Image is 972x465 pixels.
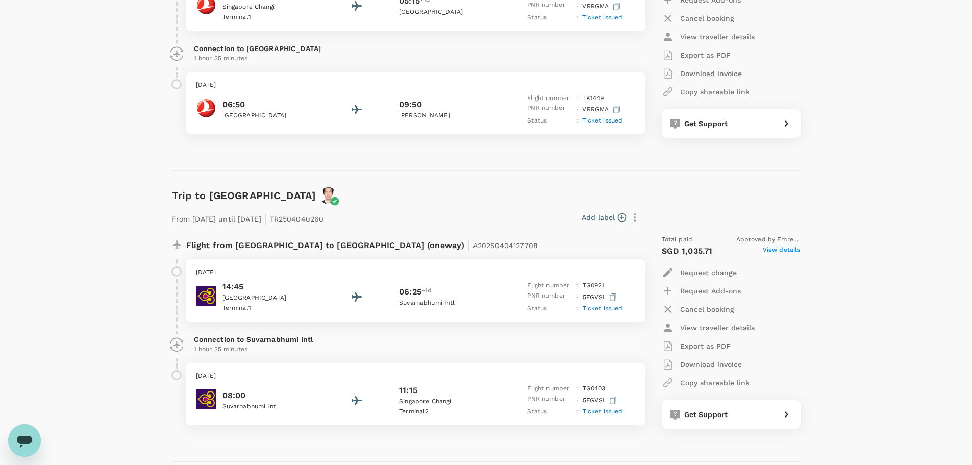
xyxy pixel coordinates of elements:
[662,235,693,245] span: Total paid
[680,323,755,333] p: View traveller details
[196,286,216,306] img: Thai Airways International
[399,99,422,111] p: 09:50
[399,111,491,121] p: [PERSON_NAME]
[196,371,635,381] p: [DATE]
[222,389,314,402] p: 08:00
[662,263,737,282] button: Request change
[222,12,314,22] p: Terminal 1
[399,384,417,397] p: 11:15
[680,32,755,42] p: View traveller details
[680,68,742,79] p: Download invoice
[399,397,491,407] p: Singapore Changi
[172,208,324,227] p: From [DATE] until [DATE] TR2504040260
[527,291,572,304] p: PNR number
[576,116,578,126] p: :
[583,305,623,312] span: Ticket issued
[576,93,578,104] p: :
[196,98,216,118] img: Turkish Airlines
[680,50,731,60] p: Export as PDF
[763,245,801,257] span: View details
[527,13,572,23] p: Status
[194,345,637,355] p: 1 hour 35 minutes
[736,235,801,245] span: Approved by
[8,424,41,457] iframe: Button to launch messaging window
[196,80,635,90] p: [DATE]
[662,245,713,257] p: SGD 1,035.71
[583,291,619,304] p: 5FGVSI
[527,407,572,417] p: Status
[527,116,572,126] p: Status
[194,54,637,64] p: 1 hour 35 minutes
[320,187,337,204] img: avatar-67ef3868951fe.jpeg
[583,281,605,291] p: TG 0921
[583,408,623,415] span: Ticket issued
[576,103,578,116] p: :
[680,87,750,97] p: Copy shareable link
[467,238,470,252] span: |
[662,64,742,83] button: Download invoice
[576,407,578,417] p: :
[680,341,731,351] p: Export as PDF
[222,293,314,303] p: [GEOGRAPHIC_DATA]
[582,103,622,116] p: VRRGMA
[399,298,491,308] p: Suvarnabhumi Intl
[582,117,622,124] span: Ticket issued
[222,99,314,111] p: 06:50
[662,9,734,28] button: Cancel booking
[662,374,750,392] button: Copy shareable link
[680,378,750,388] p: Copy shareable link
[662,282,741,300] button: Request Add-ons
[399,7,491,17] p: [GEOGRAPHIC_DATA]
[222,303,314,313] p: Terminal 1
[222,281,314,293] p: 14:45
[527,281,572,291] p: Flight number
[582,212,626,223] button: Add label
[680,13,734,23] p: Cancel booking
[527,384,572,394] p: Flight number
[576,304,578,314] p: :
[172,187,316,204] h6: Trip to [GEOGRAPHIC_DATA]
[583,384,606,394] p: TG 0403
[527,103,572,116] p: PNR number
[194,43,637,54] p: Connection to [GEOGRAPHIC_DATA]
[582,93,604,104] p: TK 1449
[680,286,741,296] p: Request Add-ons
[399,407,491,417] p: Terminal 2
[662,83,750,101] button: Copy shareable link
[194,334,637,345] p: Connection to Suvarnabhumi Intl
[222,111,314,121] p: [GEOGRAPHIC_DATA]
[527,93,572,104] p: Flight number
[684,410,728,419] span: Get Support
[399,286,421,298] p: 06:25
[662,28,755,46] button: View traveller details
[662,355,742,374] button: Download invoice
[576,281,578,291] p: :
[576,394,578,407] p: :
[662,300,734,319] button: Cancel booking
[680,267,737,278] p: Request change
[680,304,734,314] p: Cancel booking
[264,211,267,226] span: |
[662,319,755,337] button: View traveller details
[196,267,635,278] p: [DATE]
[662,46,731,64] button: Export as PDF
[527,394,572,407] p: PNR number
[222,402,314,412] p: Suvarnabhumi Intl
[583,394,619,407] p: 5FGVSI
[576,13,578,23] p: :
[186,235,538,253] p: Flight from [GEOGRAPHIC_DATA] to [GEOGRAPHIC_DATA] (oneway)
[527,304,572,314] p: Status
[421,286,432,298] span: +1d
[684,119,728,128] span: Get Support
[576,291,578,304] p: :
[196,389,216,409] img: Thai Airways International
[576,384,578,394] p: :
[662,337,731,355] button: Export as PDF
[222,2,314,12] p: Singapore Changi
[473,241,538,250] span: A20250404127708
[582,14,622,21] span: Ticket issued
[680,359,742,370] p: Download invoice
